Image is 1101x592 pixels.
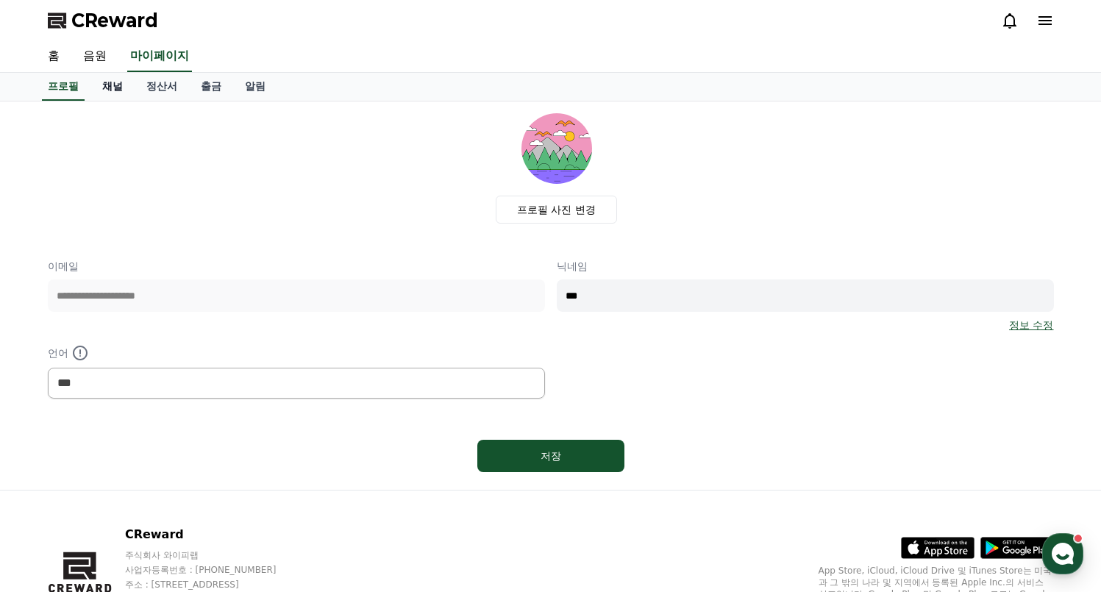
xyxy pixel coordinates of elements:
[496,196,617,224] label: 프로필 사진 변경
[190,466,282,503] a: 설정
[189,73,233,101] a: 출금
[46,488,55,500] span: 홈
[36,41,71,72] a: 홈
[227,488,245,500] span: 설정
[90,73,135,101] a: 채널
[557,259,1054,274] p: 닉네임
[48,344,545,362] p: 언어
[125,549,304,561] p: 주식회사 와이피랩
[71,9,158,32] span: CReward
[507,449,595,463] div: 저장
[125,579,304,591] p: 주소 : [STREET_ADDRESS]
[125,526,304,543] p: CReward
[127,41,192,72] a: 마이페이지
[48,9,158,32] a: CReward
[233,73,277,101] a: 알림
[135,489,152,501] span: 대화
[42,73,85,101] a: 프로필
[71,41,118,72] a: 음원
[125,564,304,576] p: 사업자등록번호 : [PHONE_NUMBER]
[48,259,545,274] p: 이메일
[521,113,592,184] img: profile_image
[477,440,624,472] button: 저장
[4,466,97,503] a: 홈
[97,466,190,503] a: 대화
[135,73,189,101] a: 정산서
[1009,318,1053,332] a: 정보 수정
